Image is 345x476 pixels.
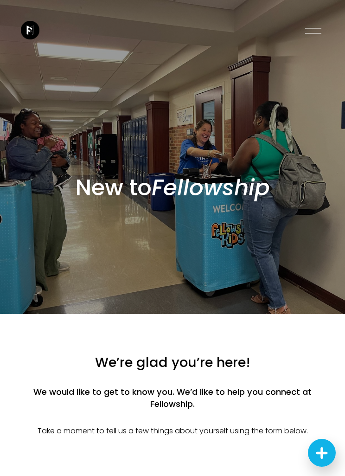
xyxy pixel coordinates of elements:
h3: We’re glad you’re here! [21,354,325,372]
em: Fellowship [152,172,270,203]
p: Take a moment to tell us a few things about yourself using the form below. [21,425,325,438]
h4: We would like to get to know you. We’d like to help you connect at Fellowship. [21,386,325,409]
h1: New to [21,174,325,202]
img: Fellowship Memphis [21,21,39,39]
